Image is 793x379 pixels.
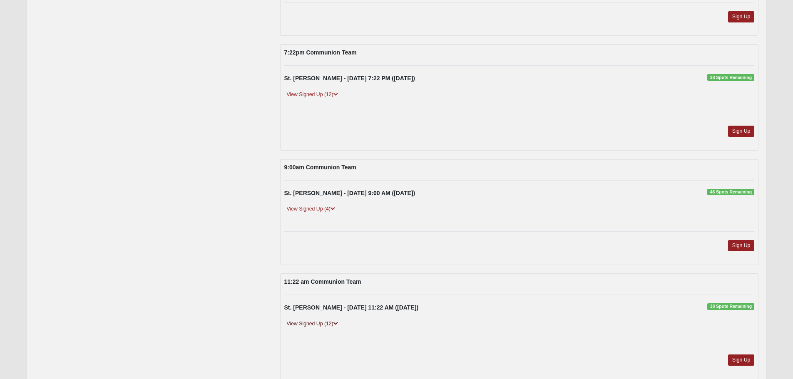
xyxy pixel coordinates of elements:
[284,49,357,56] strong: 7:22pm Communion Team
[707,303,754,310] span: 38 Spots Remaining
[707,74,754,81] span: 38 Spots Remaining
[728,240,755,251] a: Sign Up
[284,190,415,196] strong: St. [PERSON_NAME] - [DATE] 9:00 AM ([DATE])
[284,164,356,171] strong: 9:00am Communion Team
[707,189,754,196] span: 46 Spots Remaining
[284,75,415,82] strong: St. [PERSON_NAME] - [DATE] 7:22 PM ([DATE])
[284,320,341,328] a: View Signed Up (12)
[728,354,755,366] a: Sign Up
[728,11,755,22] a: Sign Up
[284,205,338,213] a: View Signed Up (4)
[284,278,361,285] strong: 11:22 am Communion Team
[284,304,419,311] strong: St. [PERSON_NAME] - [DATE] 11:22 AM ([DATE])
[728,126,755,137] a: Sign Up
[284,90,341,99] a: View Signed Up (12)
